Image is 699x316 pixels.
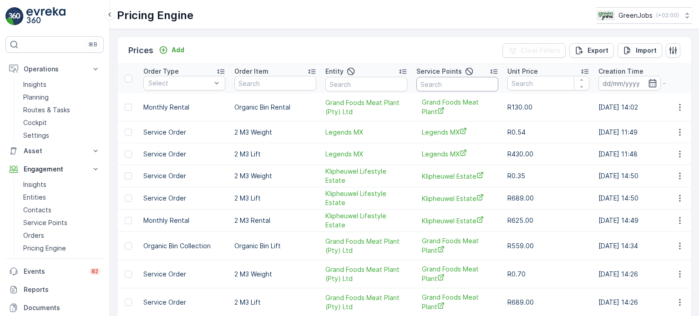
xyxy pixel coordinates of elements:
button: GreenJobs(+02:00) [597,7,692,24]
p: Operations [24,65,86,74]
button: Operations [5,60,104,78]
a: Klipheuwel Estate [422,194,493,203]
p: Entities [23,193,46,202]
span: Klipheuwel Lifestyle Estate [325,189,407,207]
a: Entities [20,191,104,204]
p: Clear Filters [521,46,560,55]
span: R0.35 [507,172,525,180]
p: Organic Bin Rental [234,103,316,112]
p: Service Order [143,150,225,159]
a: Klipheuwel Lifestyle Estate [325,167,407,185]
div: Toggle Row Selected [125,299,132,306]
p: Insights [23,180,46,189]
a: Legends MX [325,150,407,159]
a: Legends MX [422,149,493,159]
p: Documents [24,303,100,312]
div: Toggle Row Selected [125,129,132,136]
p: Export [588,46,608,55]
p: GreenJobs [618,11,653,20]
p: Pricing Engine [117,8,193,23]
a: Grand Foods Meat Plant [422,293,493,311]
a: Cockpit [20,116,104,129]
p: Service Order [143,270,225,279]
p: 2 M3 Weight [234,128,316,137]
a: Insights [20,178,104,191]
p: Import [636,46,657,55]
a: Legends MX [422,127,493,137]
p: ( +02:00 ) [656,12,679,19]
img: logo [5,7,24,25]
span: R130.00 [507,103,532,111]
p: Add [172,45,184,55]
a: Settings [20,129,104,142]
button: Clear Filters [502,43,566,58]
p: Monthly Rental [143,103,225,112]
p: Contacts [23,206,51,215]
div: Toggle Row Selected [125,271,132,278]
div: Toggle Row Selected [125,217,132,224]
a: Service Points [20,216,104,229]
a: Grand Foods Meat Plant (Pty) Ltd [325,237,407,255]
button: Add [155,45,188,55]
p: Order Type [143,67,179,76]
img: Green_Jobs_Logo.png [597,10,615,20]
p: Entity [325,67,344,76]
a: Contacts [20,204,104,216]
p: Insights [23,80,46,89]
p: Orders [23,231,44,240]
p: Planning [23,93,49,102]
p: Service Order [143,194,225,203]
p: Cockpit [23,118,47,127]
p: Prices [128,44,153,57]
a: Grand Foods Meat Plant [422,236,493,255]
p: Service Points [23,218,67,227]
p: 2 M3 Lift [234,298,316,307]
a: Klipheuwel Estate [422,216,493,226]
a: Grand Foods Meat Plant (Pty) Ltd [325,98,407,116]
a: Orders [20,229,104,242]
span: Grand Foods Meat Plant (Pty) Ltd [325,265,407,283]
input: Search [416,77,498,91]
p: 2 M3 Lift [234,150,316,159]
p: Creation Time [598,67,643,76]
p: Events [24,267,84,276]
span: R0.54 [507,128,526,136]
input: Search [234,76,316,90]
input: Search [507,76,589,90]
span: Grand Foods Meat Plant (Pty) Ltd [325,293,407,311]
a: Pricing Engine [20,242,104,255]
a: Grand Foods Meat Plant [422,265,493,283]
p: Service Order [143,128,225,137]
button: Export [569,43,614,58]
p: 2 M3 Rental [234,216,316,225]
a: Klipheuwel Estate [422,171,493,181]
a: Events82 [5,262,104,281]
input: Search [325,77,407,91]
span: R689.00 [507,194,534,202]
a: Planning [20,91,104,104]
a: Legends MX [325,128,407,137]
p: Asset [24,146,86,155]
a: Klipheuwel Lifestyle Estate [325,211,407,230]
div: Toggle Row Selected [125,195,132,202]
p: Service Order [143,171,225,181]
p: Unit Price [507,67,538,76]
p: Service Points [416,67,462,76]
p: ⌘B [88,41,97,48]
div: Toggle Row Selected [125,172,132,180]
button: Import [618,43,662,58]
span: Grand Foods Meat Plant [422,98,493,116]
a: Insights [20,78,104,91]
p: Organic Bin Lift [234,241,316,251]
input: dd/mm/yyyy [598,76,661,90]
span: R430.00 [507,150,533,158]
a: Reports [5,281,104,299]
p: Order Item [234,67,268,76]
